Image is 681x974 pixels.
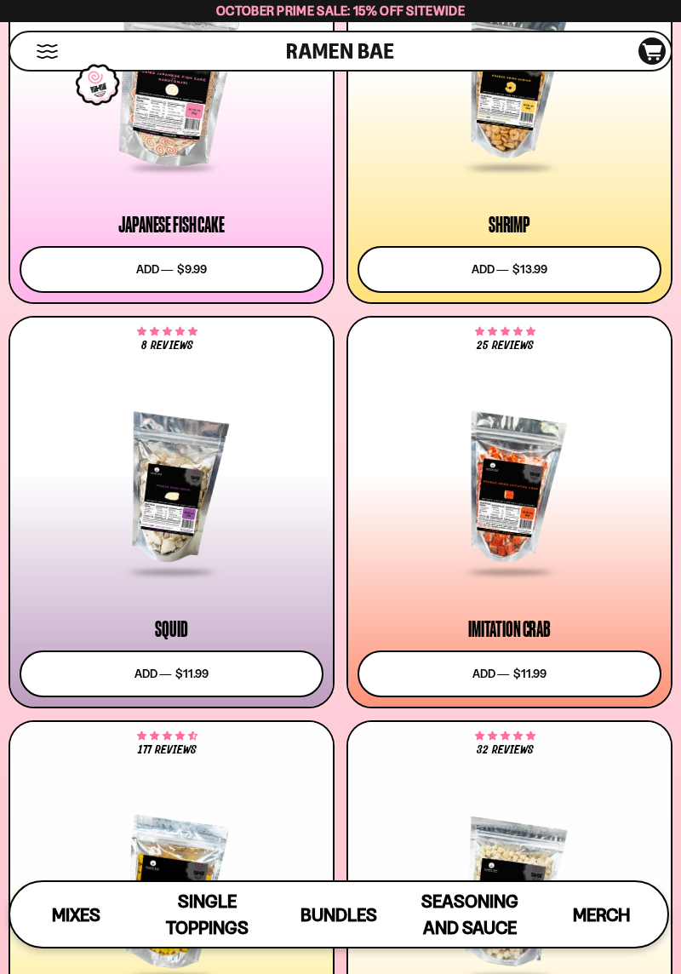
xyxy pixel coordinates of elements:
[20,246,323,293] button: Add ― $9.99
[10,882,141,947] a: Mixes
[216,3,465,19] span: October Prime Sale: 15% off Sitewide
[404,882,535,947] a: Seasoning and Sauce
[141,340,192,352] span: 8 reviews
[9,316,335,708] a: 4.75 stars 8 reviews Squid Add ― $11.99
[358,246,661,293] button: Add ― $13.99
[477,340,534,352] span: 25 reviews
[475,329,535,335] span: 4.88 stars
[300,904,377,925] span: Bundles
[155,619,187,639] div: Squid
[36,44,59,59] button: Mobile Menu Trigger
[346,316,672,708] a: 4.88 stars 25 reviews Imitation Crab Add ― $11.99
[52,904,100,925] span: Mixes
[20,650,323,697] button: Add ― $11.99
[137,329,197,335] span: 4.75 stars
[421,891,518,938] span: Seasoning and Sauce
[468,619,551,639] div: Imitation Crab
[141,882,272,947] a: Single Toppings
[166,891,249,938] span: Single Toppings
[118,215,224,235] div: Japanese Fish Cake
[137,733,197,740] span: 4.71 stars
[273,882,404,947] a: Bundles
[536,882,667,947] a: Merch
[138,744,197,756] span: 177 reviews
[489,215,530,235] div: Shrimp
[477,744,534,756] span: 32 reviews
[573,904,630,925] span: Merch
[475,733,535,740] span: 4.78 stars
[358,650,661,697] button: Add ― $11.99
